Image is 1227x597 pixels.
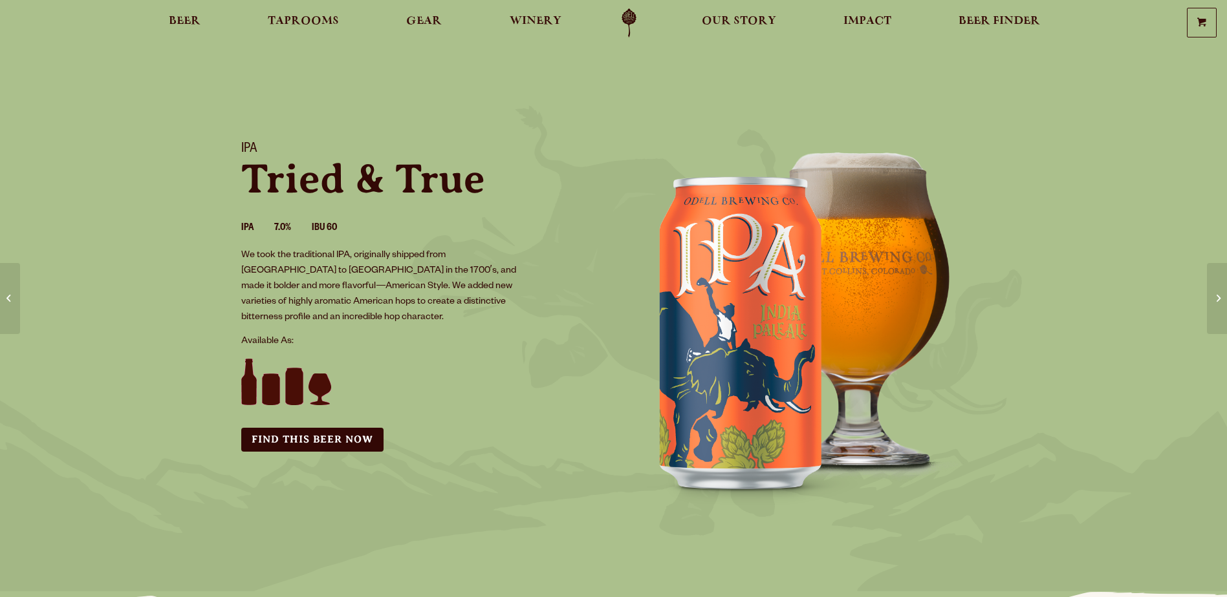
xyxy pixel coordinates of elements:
li: IPA [241,220,274,237]
a: Taprooms [259,8,347,37]
a: Beer [160,8,209,37]
img: IPA can and glass [614,126,1002,514]
span: Beer Finder [959,16,1040,26]
li: 7.0% [274,220,312,237]
span: Winery [510,16,561,26]
a: Impact [835,8,900,37]
h1: IPA [241,141,598,158]
span: Our Story [702,16,776,26]
p: Tried & True [241,158,598,200]
a: Odell Home [605,8,653,37]
p: Available As: [241,334,598,350]
span: Gear [406,16,442,26]
a: Find this Beer Now [241,428,384,452]
a: Gear [398,8,450,37]
span: Impact [843,16,891,26]
a: Beer Finder [950,8,1048,37]
span: Taprooms [268,16,339,26]
span: Beer [169,16,201,26]
p: We took the traditional IPA, originally shipped from [GEOGRAPHIC_DATA] to [GEOGRAPHIC_DATA] in th... [241,248,527,326]
li: IBU 60 [312,220,358,237]
a: Winery [501,8,570,37]
a: Our Story [693,8,785,37]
